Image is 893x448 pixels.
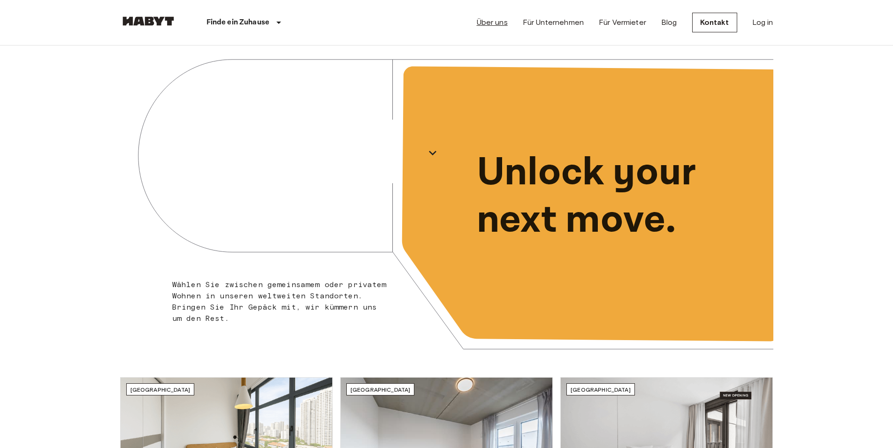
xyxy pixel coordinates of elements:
a: Kontakt [692,13,737,32]
p: Wählen Sie zwischen gemeinsamem oder privatem Wohnen in unseren weltweiten Standorten. Bringen Si... [172,279,388,324]
span: [GEOGRAPHIC_DATA] [571,386,631,393]
p: Finde ein Zuhause [206,17,270,28]
a: Für Unternehmen [523,17,584,28]
span: [GEOGRAPHIC_DATA] [130,386,191,393]
a: Blog [661,17,677,28]
p: Unlock your next move. [477,149,758,244]
a: Über uns [477,17,508,28]
img: Habyt [120,16,176,26]
a: Für Vermieter [599,17,646,28]
a: Log in [752,17,773,28]
span: [GEOGRAPHIC_DATA] [351,386,411,393]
